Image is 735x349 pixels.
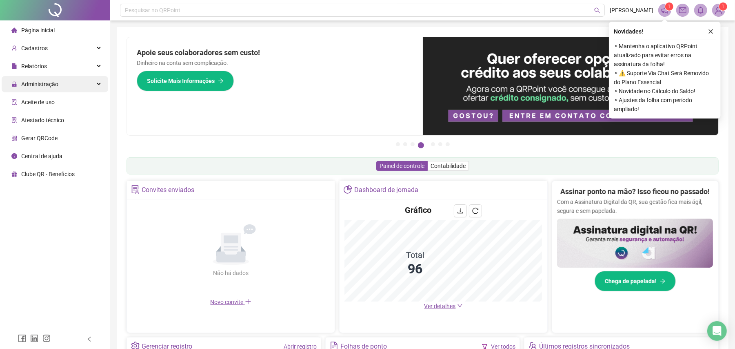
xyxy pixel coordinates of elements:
[21,117,64,123] span: Atestado técnico
[614,96,716,114] span: ⚬ Ajustes da folha com período ampliado!
[557,219,713,268] img: banner%2F02c71560-61a6-44d4-94b9-c8ab97240462.png
[457,303,463,309] span: down
[11,63,17,69] span: file
[218,78,224,84] span: arrow-right
[661,7,668,14] span: notification
[614,87,716,96] span: ⚬ Novidade no Cálculo do Saldo!
[713,4,725,16] img: 68789
[697,7,704,14] span: bell
[11,117,17,123] span: solution
[418,142,424,148] button: 4
[137,47,413,58] h2: Apoie seus colaboradores sem custo!
[472,208,479,214] span: reload
[457,208,464,214] span: download
[707,321,727,341] div: Open Intercom Messenger
[11,81,17,87] span: lock
[245,298,251,305] span: plus
[11,153,17,159] span: info-circle
[147,76,215,85] span: Solicite Mais Informações
[354,183,418,197] div: Dashboard de jornada
[11,27,17,33] span: home
[11,45,17,51] span: user-add
[11,171,17,177] span: gift
[21,153,62,159] span: Central de ajuda
[344,185,352,194] span: pie-chart
[131,185,140,194] span: solution
[21,171,75,177] span: Clube QR - Beneficios
[211,299,251,305] span: Novo convite
[137,58,413,67] p: Dinheiro na conta sem complicação.
[87,336,92,342] span: left
[21,45,48,51] span: Cadastros
[411,142,415,146] button: 3
[614,27,643,36] span: Novidades !
[11,99,17,105] span: audit
[21,63,47,69] span: Relatórios
[446,142,450,146] button: 7
[193,268,269,277] div: Não há dados
[431,163,466,169] span: Contabilidade
[719,2,727,11] sup: Atualize o seu contato no menu Meus Dados
[595,271,676,291] button: Chega de papelada!
[424,303,456,309] span: Ver detalhes
[722,4,725,9] span: 1
[665,2,673,11] sup: 1
[137,71,234,91] button: Solicite Mais Informações
[679,7,686,14] span: mail
[614,69,716,87] span: ⚬ ⚠️ Suporte Via Chat Será Removido do Plano Essencial
[557,197,713,215] p: Com a Assinatura Digital da QR, sua gestão fica mais ágil, segura e sem papelada.
[614,42,716,69] span: ⚬ Mantenha o aplicativo QRPoint atualizado para evitar erros na assinatura da folha!
[431,142,435,146] button: 5
[142,183,194,197] div: Convites enviados
[42,334,51,342] span: instagram
[438,142,442,146] button: 6
[560,186,710,197] h2: Assinar ponto na mão? Isso ficou no passado!
[380,163,424,169] span: Painel de controle
[424,303,463,309] a: Ver detalhes down
[21,135,58,141] span: Gerar QRCode
[21,99,55,105] span: Aceite de uso
[21,81,58,87] span: Administração
[708,29,714,34] span: close
[660,278,666,284] span: arrow-right
[18,334,26,342] span: facebook
[21,27,55,34] span: Página inicial
[610,6,653,15] span: [PERSON_NAME]
[423,37,719,135] img: banner%2Fa8ee1423-cce5-4ffa-a127-5a2d429cc7d8.png
[605,277,657,286] span: Chega de papelada!
[30,334,38,342] span: linkedin
[594,7,600,13] span: search
[396,142,400,146] button: 1
[668,4,671,9] span: 1
[405,204,431,216] h4: Gráfico
[403,142,407,146] button: 2
[11,135,17,141] span: qrcode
